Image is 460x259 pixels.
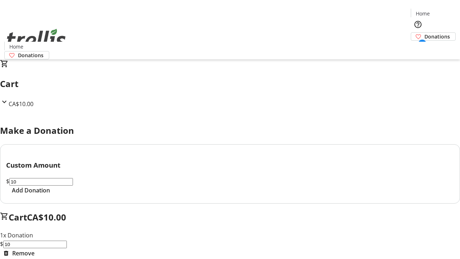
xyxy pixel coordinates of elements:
a: Donations [4,51,49,59]
button: Help [411,17,425,32]
span: Add Donation [12,186,50,195]
span: CA$10.00 [9,100,33,108]
span: Home [416,10,430,17]
a: Donations [411,32,456,41]
input: Donation Amount [9,178,73,186]
h3: Custom Amount [6,160,454,170]
button: Cart [411,41,425,55]
a: Home [5,43,28,50]
span: Remove [12,249,34,258]
input: Donation Amount [3,241,67,248]
span: $ [6,177,9,185]
span: Donations [18,51,43,59]
span: CA$10.00 [27,211,66,223]
span: Donations [424,33,450,40]
img: Orient E2E Organization nWDaEk39cF's Logo [4,21,68,57]
button: Add Donation [6,186,56,195]
span: Home [9,43,23,50]
a: Home [411,10,434,17]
